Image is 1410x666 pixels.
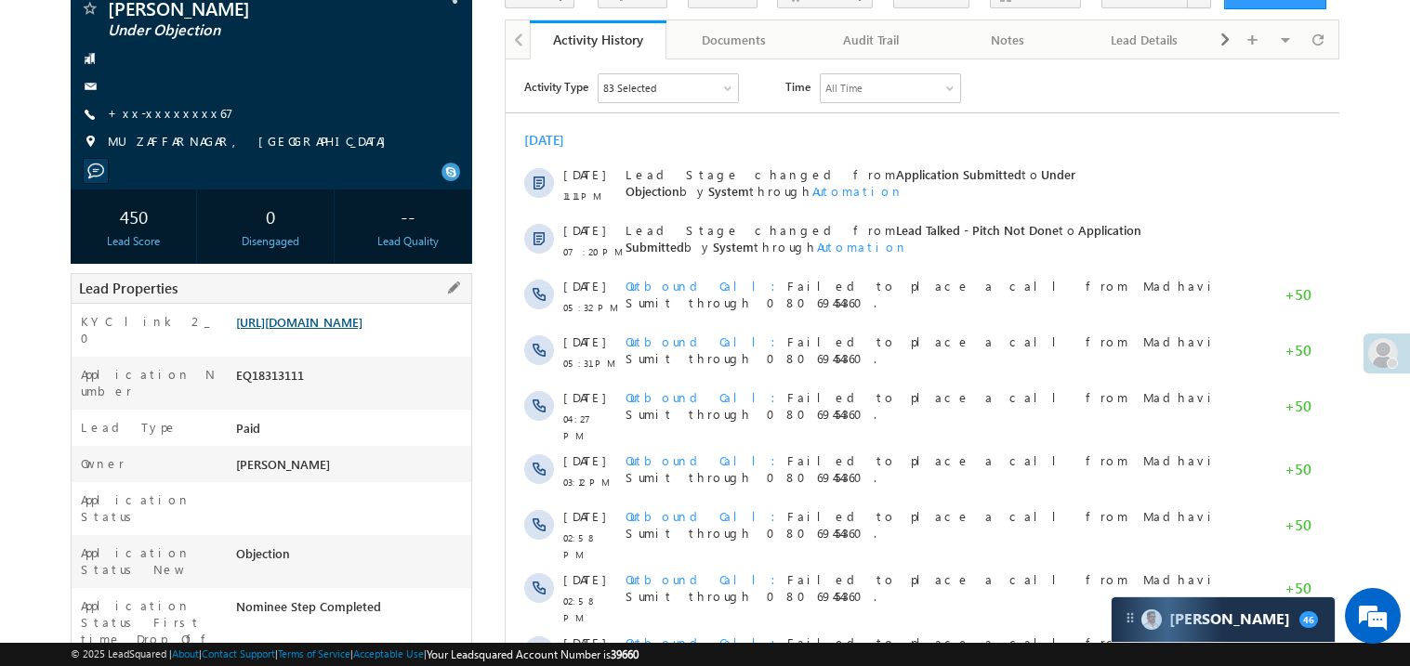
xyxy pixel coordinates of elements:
[120,107,570,139] span: Lead Stage changed from to by through
[202,647,275,659] a: Contact Support
[779,401,806,424] span: +50
[231,366,471,392] div: EQ18313111
[75,233,192,250] div: Lead Score
[19,14,83,42] span: Activity Type
[818,29,923,51] div: Audit Trail
[212,199,329,233] div: 0
[75,199,192,233] div: 450
[353,647,424,659] a: Acceptable Use
[779,639,806,661] span: +50
[58,470,113,503] span: 02:58 PM
[93,15,232,43] div: Sales Activity,Email Bounced,Email Link Clicked,Email Marked Spam,Email Opened & 78 more..
[120,393,712,425] span: Failed to place a call from Madhavi Sumit through 08069454360.
[58,295,113,312] span: 05:31 PM
[803,20,940,59] a: Audit Trail
[58,533,113,567] span: 02:58 PM
[79,279,178,297] span: Lead Properties
[544,31,652,48] div: Activity History
[320,20,357,37] div: All Time
[1076,20,1213,59] a: Lead Details
[666,20,803,59] a: Documents
[172,647,199,659] a: About
[231,597,471,623] div: Nominee Step Completed
[58,163,99,179] span: [DATE]
[81,419,178,436] label: Lead Type
[19,72,79,89] div: [DATE]
[120,449,282,464] span: Outbound Call
[212,233,329,250] div: Disengaged
[120,631,282,646] span: Outbound Call
[779,227,806,249] span: +50
[779,338,806,360] span: +50
[280,14,305,42] span: Time
[231,544,471,570] div: Objection
[58,575,99,592] span: [DATE]
[120,512,282,528] span: Outbound Call
[58,330,99,346] span: [DATE]
[71,646,639,663] span: © 2025 LeadSquared | | | | |
[120,274,712,307] span: Failed to place a call from Madhavi Sumit through 08069454360.
[81,455,125,472] label: Owner
[81,597,217,647] label: Application Status First time Drop Off
[120,512,712,544] span: Failed to place a call from Madhavi Sumit through 08069454360.
[278,647,350,659] a: Terms of Service
[108,105,233,121] a: +xx-xxxxxxxx67
[120,330,712,362] span: Failed to place a call from Madhavi Sumit through 08069454360.
[1299,611,1318,628] span: 46
[207,179,248,195] span: System
[1111,596,1336,643] div: carter-dragCarter[PERSON_NAME]46
[58,218,99,235] span: [DATE]
[681,29,786,51] div: Documents
[81,544,217,578] label: Application Status New
[120,163,636,195] span: Application Submitted
[58,184,113,201] span: 07:20 PM
[231,419,471,445] div: Paid
[108,21,357,40] span: Under Objection
[390,107,516,123] span: Application Submitted
[120,575,282,591] span: Outbound Call
[58,393,99,410] span: [DATE]
[1091,29,1196,51] div: Lead Details
[108,133,395,151] span: MUZAFFARNAGAR, [GEOGRAPHIC_DATA]
[120,393,282,409] span: Outbound Call
[311,179,402,195] span: Automation
[390,163,553,178] span: Lead Talked - Pitch Not Done
[58,107,99,124] span: [DATE]
[779,457,806,479] span: +50
[120,163,636,195] span: Lead Stage changed from to by through
[120,107,570,139] span: Under Objection
[530,20,666,59] a: Activity History
[611,647,639,661] span: 39660
[349,199,467,233] div: --
[120,218,282,234] span: Outbound Call
[58,414,113,431] span: 03:12 PM
[120,218,712,251] span: Failed to place a call from Madhavi Sumit through 08069454360.
[58,449,99,465] span: [DATE]
[349,233,467,250] div: Lead Quality
[307,124,398,139] span: Automation
[58,631,99,647] span: [DATE]
[236,314,362,330] a: [URL][DOMAIN_NAME]
[81,491,217,525] label: Application Status
[81,313,217,346] label: KYC link 2_0
[58,596,113,613] span: 10:52 AM
[58,512,99,529] span: [DATE]
[120,274,282,290] span: Outbound Call
[955,29,1060,51] div: Notes
[81,366,217,399] label: Application Number
[236,456,330,472] span: [PERSON_NAME]
[203,124,244,139] span: System
[779,282,806,305] span: +50
[1123,610,1138,625] img: carter-drag
[58,128,113,145] span: 11:11 PM
[779,520,806,542] span: +50
[120,575,712,607] span: Failed to place a call from Madhavi Sumit through 08069454360.
[120,330,282,346] span: Outbound Call
[58,240,113,256] span: 05:32 PM
[940,20,1076,59] a: Notes
[779,583,806,606] span: +50
[120,449,712,481] span: Failed to place a call from Madhavi Sumit through 08069454360.
[427,647,639,661] span: Your Leadsquared Account Number is
[58,274,99,291] span: [DATE]
[58,351,113,385] span: 04:27 PM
